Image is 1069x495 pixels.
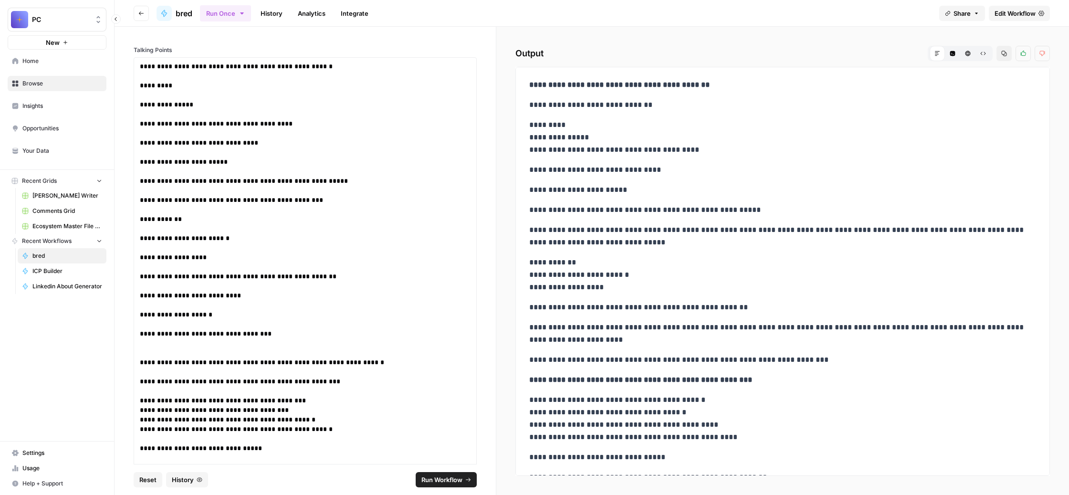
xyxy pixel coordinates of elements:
a: Linkedin About Generator [18,279,106,294]
a: Settings [8,445,106,461]
button: Run Once [200,5,251,21]
span: New [46,38,60,47]
span: Home [22,57,102,65]
a: Ecosystem Master File - SaaS.csv [18,219,106,234]
a: History [255,6,288,21]
span: bred [176,8,192,19]
h2: Output [515,46,1050,61]
span: Settings [22,449,102,457]
a: Usage [8,461,106,476]
a: [PERSON_NAME] Writer [18,188,106,203]
a: Analytics [292,6,331,21]
span: Usage [22,464,102,473]
a: Edit Workflow [989,6,1050,21]
button: Workspace: PC [8,8,106,32]
a: Opportunities [8,121,106,136]
a: Home [8,53,106,69]
span: Help + Support [22,479,102,488]
span: Recent Workflows [22,237,72,245]
span: Insights [22,102,102,110]
span: Linkedin About Generator [32,282,102,291]
a: ICP Builder [18,263,106,279]
span: Opportunities [22,124,102,133]
span: Recent Grids [22,177,57,185]
a: Insights [8,98,106,114]
a: Integrate [335,6,374,21]
button: Recent Workflows [8,234,106,248]
span: Run Workflow [421,475,462,484]
span: PC [32,15,90,24]
span: Browse [22,79,102,88]
span: Your Data [22,147,102,155]
button: Run Workflow [416,472,477,487]
img: PC Logo [11,11,28,28]
span: Edit Workflow [995,9,1036,18]
span: History [172,475,194,484]
a: Comments Grid [18,203,106,219]
span: Reset [139,475,157,484]
span: Comments Grid [32,207,102,215]
span: Ecosystem Master File - SaaS.csv [32,222,102,231]
span: bred [32,252,102,260]
label: Talking Points [134,46,477,54]
span: [PERSON_NAME] Writer [32,191,102,200]
span: Share [954,9,971,18]
span: ICP Builder [32,267,102,275]
button: History [166,472,208,487]
a: Your Data [8,143,106,158]
button: New [8,35,106,50]
a: bred [157,6,192,21]
button: Share [939,6,985,21]
button: Reset [134,472,162,487]
button: Recent Grids [8,174,106,188]
a: Browse [8,76,106,91]
a: bred [18,248,106,263]
button: Help + Support [8,476,106,491]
